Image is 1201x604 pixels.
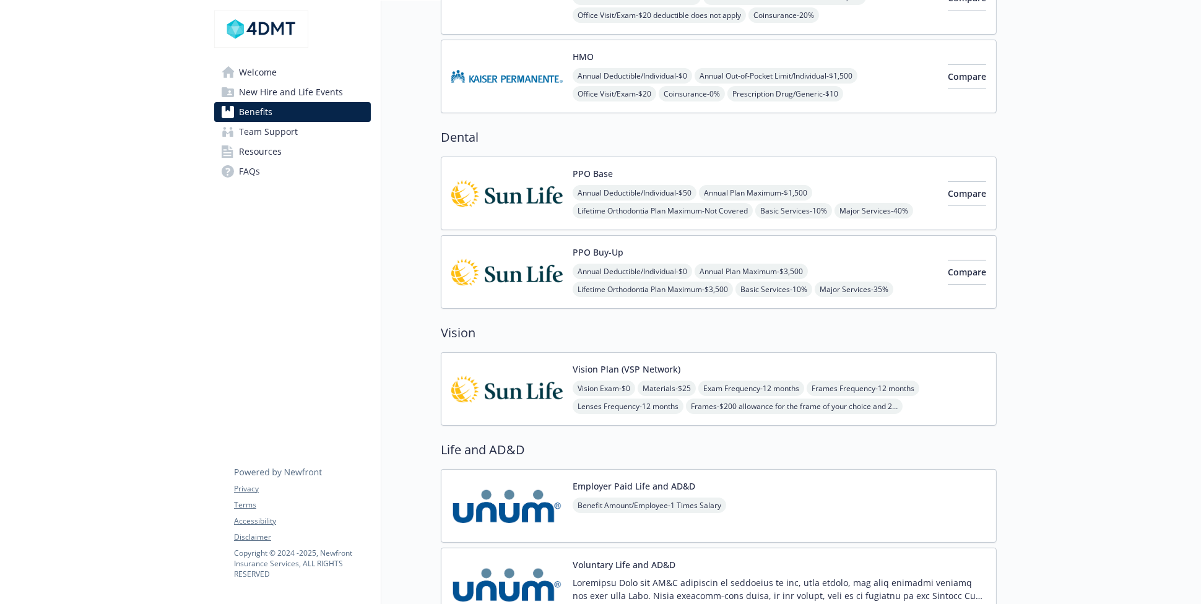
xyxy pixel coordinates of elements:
[948,181,986,206] button: Compare
[451,363,563,415] img: Sun Life Financial carrier logo
[234,548,370,579] p: Copyright © 2024 - 2025 , Newfront Insurance Services, ALL RIGHTS RESERVED
[234,532,370,543] a: Disclaimer
[735,282,812,297] span: Basic Services - 10%
[948,71,986,82] span: Compare
[239,102,272,122] span: Benefits
[573,381,635,396] span: Vision Exam - $0
[755,203,832,218] span: Basic Services - 10%
[573,264,692,279] span: Annual Deductible/Individual - $0
[573,558,675,571] button: Voluntary Life and AD&D
[214,122,371,142] a: Team Support
[573,480,695,493] button: Employer Paid Life and AD&D
[815,282,893,297] span: Major Services - 35%
[239,82,343,102] span: New Hire and Life Events
[573,86,656,101] span: Office Visit/Exam - $20
[659,86,725,101] span: Coinsurance - 0%
[239,63,277,82] span: Welcome
[573,167,613,180] button: PPO Base
[451,246,563,298] img: Sun Life Financial carrier logo
[214,142,371,162] a: Resources
[239,122,298,142] span: Team Support
[573,576,986,602] p: Loremipsu Dolo sit AM&C adipiscin el seddoeius te inc, utla etdolo, mag aliq enimadmi veniamq nos...
[695,68,857,84] span: Annual Out-of-Pocket Limit/Individual - $1,500
[573,363,680,376] button: Vision Plan (VSP Network)
[699,185,812,201] span: Annual Plan Maximum - $1,500
[441,324,997,342] h2: Vision
[727,86,843,101] span: Prescription Drug/Generic - $10
[441,128,997,147] h2: Dental
[686,399,903,414] span: Frames - $200 allowance for the frame of your choice and 20% off the amount over your allowance; ...
[451,50,563,103] img: Kaiser Permanente Insurance Company carrier logo
[948,266,986,278] span: Compare
[948,64,986,89] button: Compare
[214,162,371,181] a: FAQs
[451,167,563,220] img: Sun Life Financial carrier logo
[239,142,282,162] span: Resources
[695,264,808,279] span: Annual Plan Maximum - $3,500
[573,246,623,259] button: PPO Buy-Up
[807,381,919,396] span: Frames Frequency - 12 months
[234,499,370,511] a: Terms
[948,260,986,285] button: Compare
[573,7,746,23] span: Office Visit/Exam - $20 deductible does not apply
[234,483,370,494] a: Privacy
[573,185,696,201] span: Annual Deductible/Individual - $50
[835,203,913,218] span: Major Services - 40%
[948,188,986,199] span: Compare
[638,381,696,396] span: Materials - $25
[698,381,804,396] span: Exam Frequency - 12 months
[573,399,683,414] span: Lenses Frequency - 12 months
[748,7,819,23] span: Coinsurance - 20%
[214,82,371,102] a: New Hire and Life Events
[441,441,997,459] h2: Life and AD&D
[573,498,726,513] span: Benefit Amount/Employee - 1 Times Salary
[234,516,370,527] a: Accessibility
[451,480,563,532] img: UNUM carrier logo
[573,282,733,297] span: Lifetime Orthodontia Plan Maximum - $3,500
[573,68,692,84] span: Annual Deductible/Individual - $0
[214,63,371,82] a: Welcome
[239,162,260,181] span: FAQs
[573,50,594,63] button: HMO
[573,203,753,218] span: Lifetime Orthodontia Plan Maximum - Not Covered
[214,102,371,122] a: Benefits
